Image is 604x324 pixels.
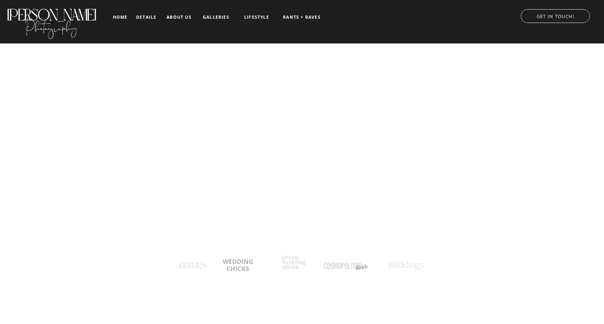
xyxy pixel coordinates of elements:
[136,15,156,19] a: details
[245,172,461,185] h2: & Worldwide
[164,15,194,20] a: about us
[6,14,97,37] a: Photography
[202,214,402,221] h3: DOCUMENTARY-STYLE PHOTOGRAPHY WITH A TOUCH OF EDITORIAL FLAIR
[139,189,465,211] h2: TELLING YOUR love story
[201,15,231,20] a: galleries
[239,15,274,20] a: LIFESTYLE
[514,12,597,19] a: GET IN TOUCH!
[112,15,128,19] a: home
[6,6,97,17] a: [PERSON_NAME]
[171,172,387,180] h1: san antonio Wedding Photographer
[223,257,253,273] b: WEDDING CHICKS
[282,15,321,20] a: RANTS + RAVES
